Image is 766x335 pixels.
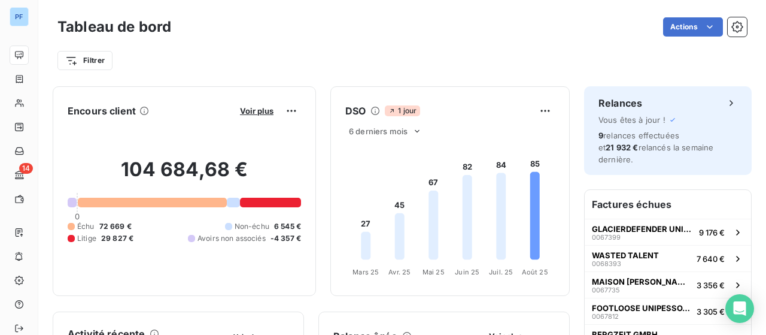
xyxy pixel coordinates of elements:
[57,51,113,70] button: Filtrer
[663,17,723,37] button: Actions
[352,268,379,276] tspan: Mars 25
[422,268,445,276] tspan: Mai 25
[99,221,132,232] span: 72 669 €
[455,268,479,276] tspan: Juin 25
[274,221,301,232] span: 6 545 €
[592,286,620,294] span: 0067735
[388,268,411,276] tspan: Avr. 25
[699,228,725,237] span: 9 176 €
[235,221,269,232] span: Non-échu
[592,303,692,313] span: FOOTLOOSE UNIPESSOAL LDA
[725,294,754,323] div: Open Intercom Messenger
[598,131,603,140] span: 9
[598,131,713,164] span: relances effectuées et relancés la semaine dernière.
[345,104,366,118] h6: DSO
[270,233,301,244] span: -4 357 €
[75,212,80,221] span: 0
[522,268,548,276] tspan: Août 25
[592,260,621,267] span: 0068393
[585,298,751,324] button: FOOTLOOSE UNIPESSOAL LDA00678123 305 €
[19,163,33,174] span: 14
[592,277,692,286] span: MAISON [PERSON_NAME]
[598,96,642,110] h6: Relances
[697,280,725,290] span: 3 356 €
[77,233,96,244] span: Litige
[77,221,95,232] span: Échu
[697,254,725,264] span: 7 640 €
[592,251,659,260] span: WASTED TALENT
[197,233,266,244] span: Avoirs non associés
[349,126,408,136] span: 6 derniers mois
[585,219,751,245] button: GLACIERDEFENDER UNIP LDA00673999 176 €
[10,7,29,26] div: PF
[10,165,28,185] a: 14
[236,105,277,116] button: Voir plus
[57,16,171,38] h3: Tableau de bord
[592,313,619,320] span: 0067812
[385,105,420,116] span: 1 jour
[592,234,621,241] span: 0067399
[697,307,725,316] span: 3 305 €
[585,190,751,219] h6: Factures échues
[585,271,751,298] button: MAISON [PERSON_NAME]00677353 356 €
[489,268,513,276] tspan: Juil. 25
[101,233,133,244] span: 29 827 €
[68,158,301,194] h2: 104 684,68 €
[606,143,638,152] span: 21 932 €
[592,224,694,234] span: GLACIERDEFENDER UNIP LDA
[585,245,751,271] button: WASTED TALENT00683937 640 €
[240,106,273,116] span: Voir plus
[598,115,665,125] span: Vous êtes à jour !
[68,104,136,118] h6: Encours client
